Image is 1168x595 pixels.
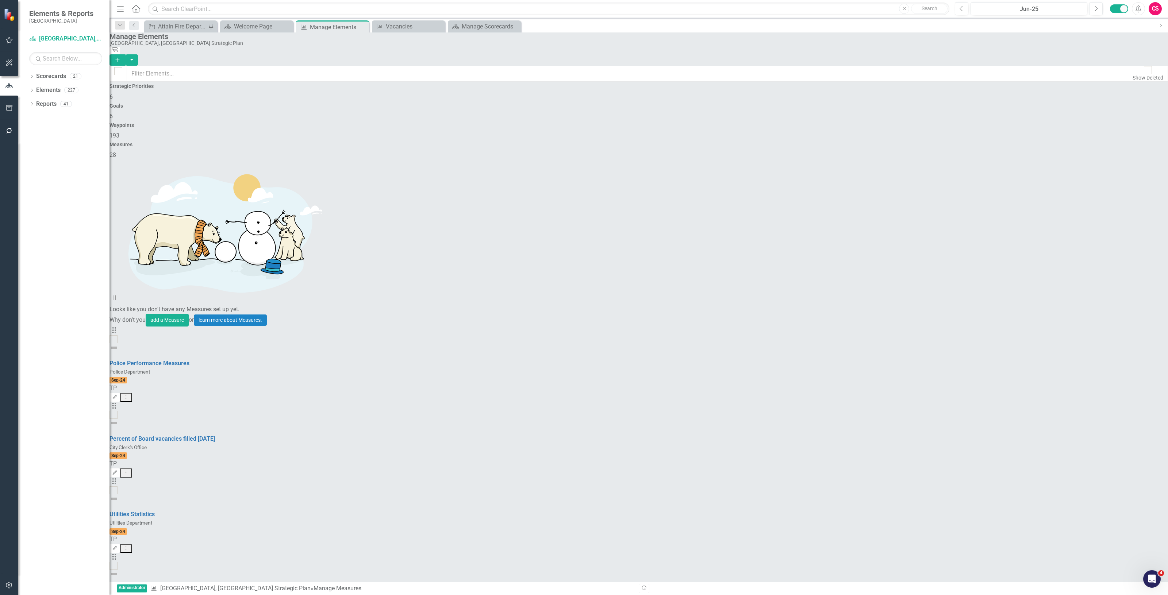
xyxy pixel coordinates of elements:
span: or [189,316,194,323]
a: learn more about Measures. [194,314,267,326]
div: [GEOGRAPHIC_DATA], [GEOGRAPHIC_DATA] Strategic Plan [109,40,1164,46]
h4: Goals [109,103,1168,109]
div: 41 [60,101,72,107]
button: Jun-25 [971,2,1087,15]
span: 4 [1158,570,1164,576]
a: Attain Fire Department Accreditation from the Center of Public Safety Excellence [146,22,206,31]
a: Vacancies [374,22,443,31]
small: Police Department [109,369,150,375]
div: Show Deleted [1133,74,1163,81]
div: Vacancies [386,22,443,31]
span: Search [922,5,937,11]
img: ClearPoint Strategy [4,8,17,21]
input: Search ClearPoint... [148,3,949,15]
div: TP [109,460,1168,468]
a: Police Performance Measures [109,360,189,367]
img: Getting started [109,159,328,305]
div: Looks like you don't have any Measures set up yet. [109,305,1168,314]
div: » Manage Measures [150,584,633,593]
div: 227 [64,87,78,93]
div: Welcome Page [234,22,291,31]
a: Scorecards [36,72,66,81]
span: Sep-24 [109,528,127,535]
div: TP [109,535,1168,544]
a: [GEOGRAPHIC_DATA], [GEOGRAPHIC_DATA] Strategic Plan [29,35,102,43]
button: add a Measure [146,314,189,327]
div: Manage Elements [310,23,367,32]
a: Manage Scorecards [450,22,519,31]
a: Percent of Board vacancies filled [DATE] [109,435,215,442]
h4: Strategic Priorities [109,84,1168,89]
a: Welcome Page [222,22,291,31]
a: Reports [36,100,57,108]
small: City Clerk's Office [109,444,147,450]
span: Sep-24 [109,377,127,383]
a: [GEOGRAPHIC_DATA], [GEOGRAPHIC_DATA] Strategic Plan [160,585,311,592]
iframe: Intercom live chat [1143,570,1161,588]
small: [GEOGRAPHIC_DATA] [29,18,93,24]
div: 21 [70,73,81,80]
a: Utilities Statistics [109,511,155,518]
span: Administrator [117,584,147,593]
div: Attain Fire Department Accreditation from the Center of Public Safety Excellence [158,22,206,31]
span: Sep-24 [109,452,127,459]
span: Why don't you [109,316,146,323]
input: Filter Elements... [127,66,1128,82]
div: Manage Elements [109,32,1164,40]
button: CS [1149,2,1162,15]
button: Search [911,4,948,14]
div: TP [109,384,1168,393]
h4: Waypoints [109,123,1168,128]
a: Elements [36,86,61,94]
div: Jun-25 [973,5,1085,13]
span: Elements & Reports [29,9,93,18]
small: Utilities Department [109,520,152,526]
h4: Measures [109,142,1168,147]
div: Manage Scorecards [462,22,519,31]
input: Search Below... [29,52,102,65]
